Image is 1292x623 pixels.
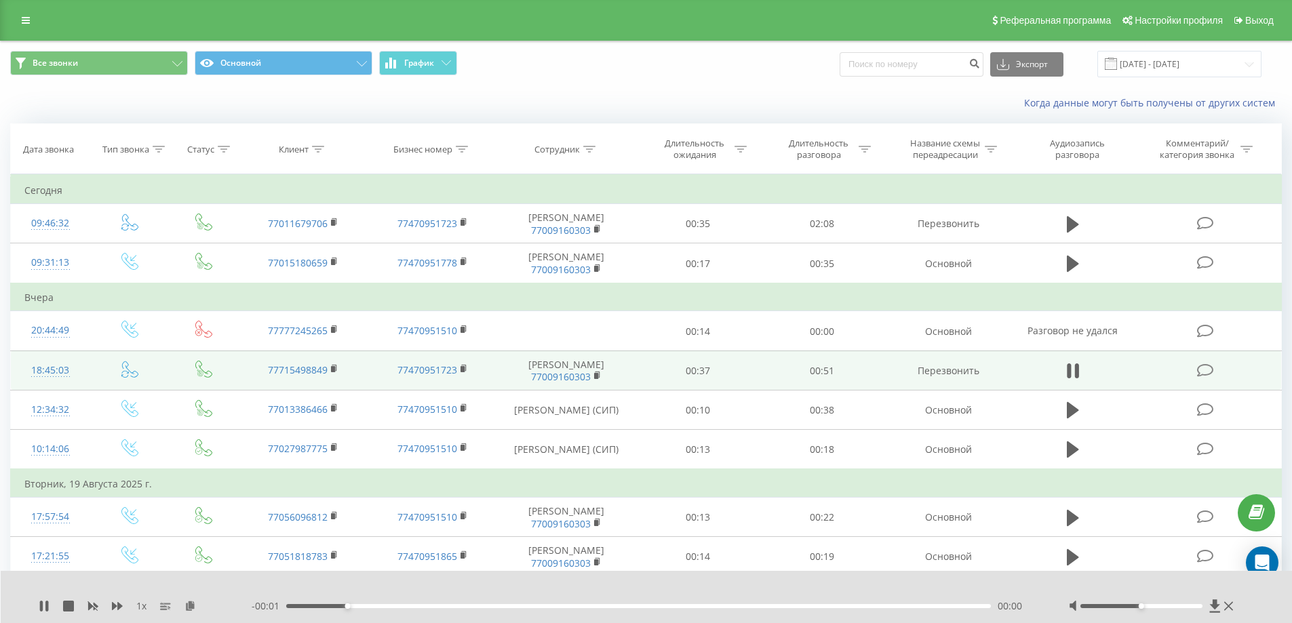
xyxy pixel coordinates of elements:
a: 77009160303 [531,224,591,237]
a: Когда данные могут быть получены от других систем [1024,96,1282,109]
a: 77715498849 [268,363,328,376]
font: Все звонки [33,57,78,68]
font: Основной [925,443,972,456]
a: 77009160303 [531,517,591,530]
font: Основной [925,403,972,416]
a: 77015180659 [268,256,328,269]
a: 77056096812 [268,510,328,523]
font: Выход [1245,15,1274,26]
font: Длительность разговора [789,137,848,161]
font: 12:34:32 [31,403,69,416]
font: Бизнес номер [393,143,452,155]
a: 77011679706 [268,217,328,230]
font: Основной [925,257,972,270]
a: 77470951510 [397,442,457,455]
font: 00:35 [686,217,710,230]
font: [PERSON_NAME] [528,251,604,264]
font: Клиент [279,143,309,155]
font: [PERSON_NAME] (СИП) [514,443,619,456]
font: Основной [925,550,972,563]
font: Вчера [24,291,54,304]
a: 77009160303 [531,263,591,276]
a: 77777245265 [268,324,328,337]
font: х [142,599,146,612]
font: Перезвонить [918,217,979,230]
font: 00:13 [686,443,710,456]
font: 00:51 [810,364,834,377]
font: Сотрудник [534,143,580,155]
font: Реферальная программа [1000,15,1111,26]
font: 1 [136,599,142,612]
button: Экспорт [990,52,1063,77]
font: [PERSON_NAME] [528,504,604,517]
font: Разговор не удался [1027,324,1118,337]
font: - [252,599,255,612]
font: Комментарий/категория звонка [1160,137,1234,161]
font: 00:19 [810,550,834,563]
a: 77009160303 [531,557,591,569]
font: 00:17 [686,257,710,270]
font: 00:37 [686,364,710,377]
a: 77470951723 [397,217,457,230]
font: Основной [925,510,972,523]
a: 77027987775 [268,442,328,455]
font: Название схемы переадресации [910,137,980,161]
font: 17:57:54 [31,510,69,523]
font: 77470951865 [397,550,457,563]
a: 77470951510 [397,324,457,337]
font: 20:44:49 [31,323,69,336]
font: 00:14 [686,325,710,338]
font: 18:45:03 [31,363,69,376]
font: Основной [925,325,972,338]
font: Вторник, 19 Августа 2025 г. [24,477,152,490]
font: Сегодня [24,184,62,197]
font: Тип звонка [102,143,149,155]
button: График [379,51,457,75]
font: Аудиозапись разговора [1050,137,1105,161]
a: 77013386466 [268,403,328,416]
font: 00:18 [810,443,834,456]
font: [PERSON_NAME] [528,544,604,557]
font: 17:21:55 [31,549,69,562]
a: 77470951510 [397,510,457,523]
button: Основной [195,51,372,75]
font: [PERSON_NAME] (СИП) [514,403,619,416]
font: 02:08 [810,217,834,230]
input: Поиск по номеру [840,52,983,77]
a: 77009160303 [531,370,591,383]
font: Статус [187,143,214,155]
font: [PERSON_NAME] [528,211,604,224]
a: 77470951778 [397,256,457,269]
font: 09:46:32 [31,216,69,229]
font: 00:38 [810,403,834,416]
div: Открытый Интерком Мессенджер [1246,546,1278,579]
font: 00:10 [686,403,710,416]
button: Все звонки [10,51,188,75]
font: 00:00 [998,599,1022,612]
font: 00:22 [810,510,834,523]
font: 09:31:13 [31,256,69,268]
a: 77051818783 [268,550,328,563]
a: 77470951723 [397,363,457,376]
font: Длительность ожидания [665,137,724,161]
font: 10:14:06 [31,442,69,455]
font: Настройки профиля [1135,15,1223,26]
font: Основной [220,57,261,68]
font: График [404,57,434,68]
